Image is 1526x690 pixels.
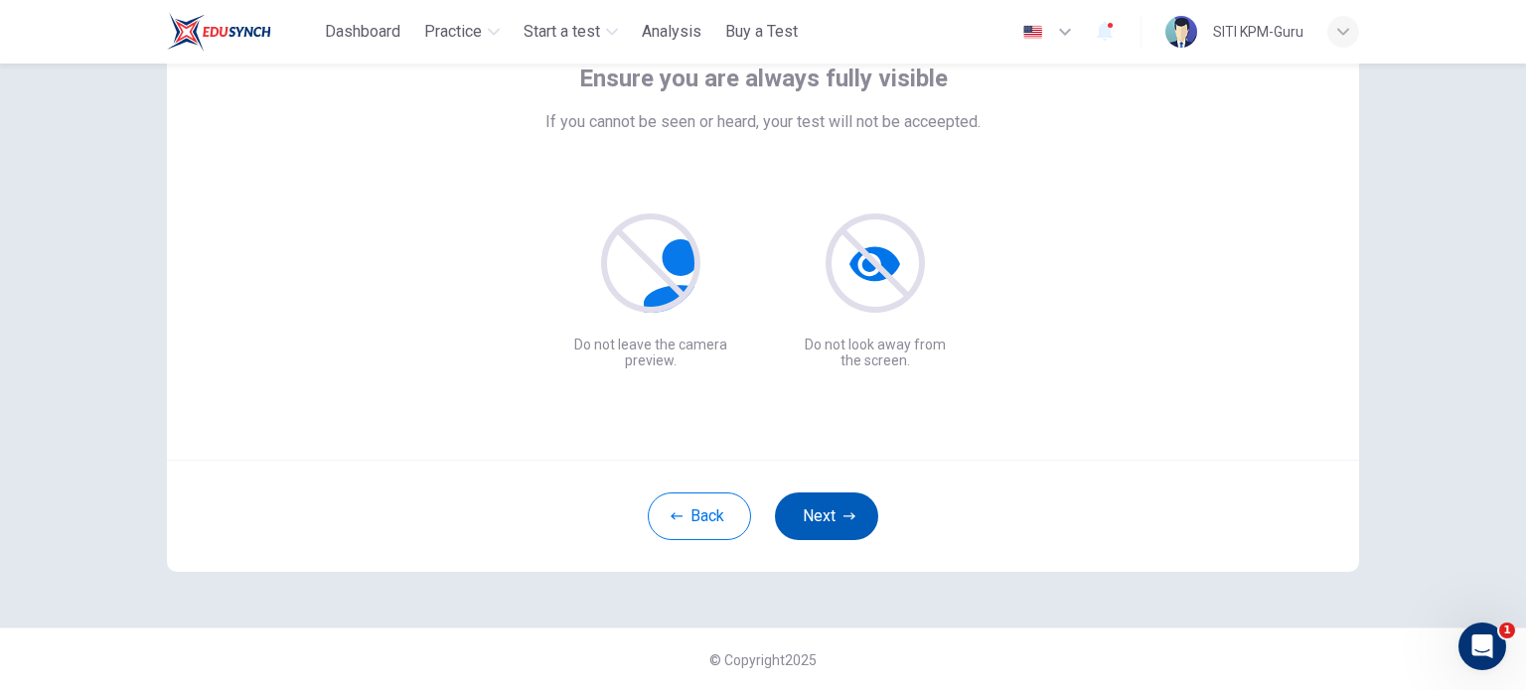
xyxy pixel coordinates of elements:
span: Dashboard [325,20,400,44]
img: Profile picture [1165,16,1197,48]
button: Start a test [516,14,626,50]
div: SITI KPM-Guru [1213,20,1303,44]
span: Start a test [524,20,600,44]
button: Next [775,492,878,540]
img: en [1020,25,1045,40]
p: Do not look away from the screen. [795,337,956,368]
span: Analysis [642,20,701,44]
button: Back [648,492,751,540]
span: Ensure you are always fully visible [579,63,948,94]
iframe: Intercom live chat [1458,622,1506,670]
span: If you cannot be seen or heard, your test will not be acceepted. [545,110,981,134]
img: ELTC logo [167,12,271,52]
span: © Copyright 2025 [709,652,817,668]
button: Analysis [634,14,709,50]
button: Dashboard [317,14,408,50]
button: Practice [416,14,508,50]
span: 1 [1499,622,1515,638]
span: Practice [424,20,482,44]
span: Buy a Test [725,20,798,44]
a: ELTC logo [167,12,317,52]
button: Buy a Test [717,14,806,50]
p: Do not leave the camera preview. [570,337,731,368]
